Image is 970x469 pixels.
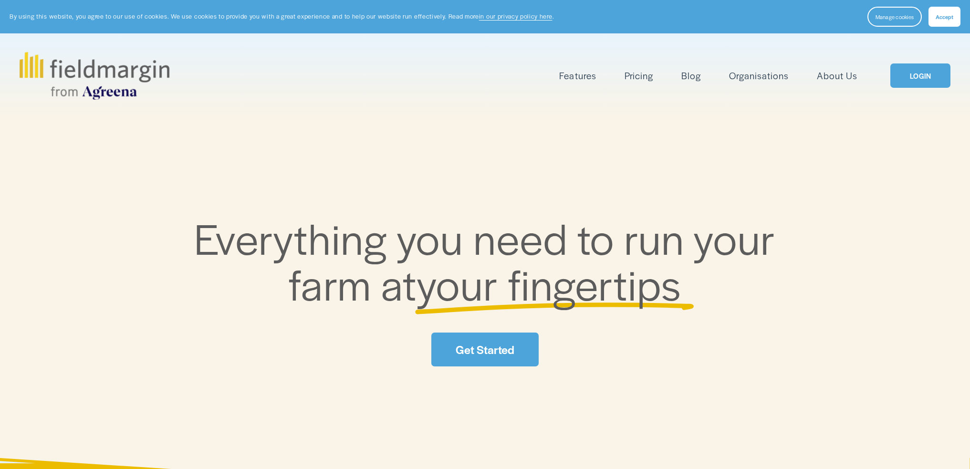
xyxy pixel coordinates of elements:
button: Manage cookies [867,7,922,27]
a: Organisations [729,68,789,83]
a: Pricing [625,68,653,83]
span: Manage cookies [876,13,914,21]
span: Everything you need to run your farm at [194,208,785,313]
span: your fingertips [417,253,681,313]
img: fieldmargin.com [20,52,169,100]
p: By using this website, you agree to our use of cookies. We use cookies to provide you with a grea... [10,12,554,21]
button: Accept [928,7,960,27]
span: Accept [936,13,953,21]
a: About Us [817,68,857,83]
a: Get Started [431,333,538,366]
a: Blog [681,68,701,83]
a: folder dropdown [559,68,596,83]
a: LOGIN [890,63,950,88]
a: in our privacy policy here [479,12,553,21]
span: Features [559,69,596,83]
